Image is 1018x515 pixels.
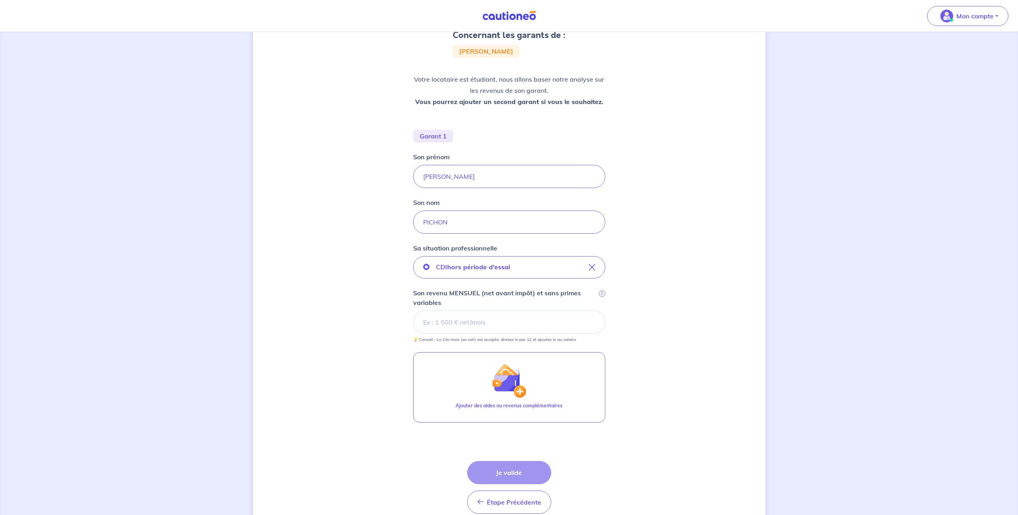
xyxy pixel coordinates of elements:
img: illu_wallet.svg [492,363,526,398]
button: CDIhors période d'essai [413,256,605,279]
p: Son revenu MENSUEL (net avant impôt) et sans primes variables [413,288,597,307]
img: Cautioneo [479,11,539,21]
p: Son nom [413,198,440,207]
p: Son prénom [413,152,450,162]
span: i [599,291,605,297]
img: illu_account_valid_menu.svg [940,10,953,22]
strong: hors période d'essai [447,263,510,271]
strong: Vous pourrez ajouter un second garant si vous le souhaitez. [415,98,603,106]
button: illu_account_valid_menu.svgMon compte [927,6,1008,26]
button: Étape Précédente [467,491,551,514]
p: 💡 Conseil : Le 13e mois (en net) est accepté, divisez le par 12 et ajoutez le au salaire [413,337,576,343]
input: Doe [413,210,605,234]
h3: Concernant les garants de : [453,29,566,42]
button: illu_wallet.svgAjouter des aides ou revenus complémentaires [413,352,605,423]
p: Sa situation professionnelle [413,243,497,253]
div: Garant 1 [413,130,453,142]
p: Votre locataire est étudiant, nous allons baser notre analyse sur les revenus de son garant. [413,74,605,107]
input: Ex : 1 500 € net/mois [413,311,605,334]
p: Ajouter des aides ou revenus complémentaires [456,402,562,409]
input: John [413,165,605,188]
p: CDI [436,262,510,272]
span: Étape Précédente [487,498,541,506]
p: Mon compte [956,11,994,21]
span: [PERSON_NAME] [459,48,513,54]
